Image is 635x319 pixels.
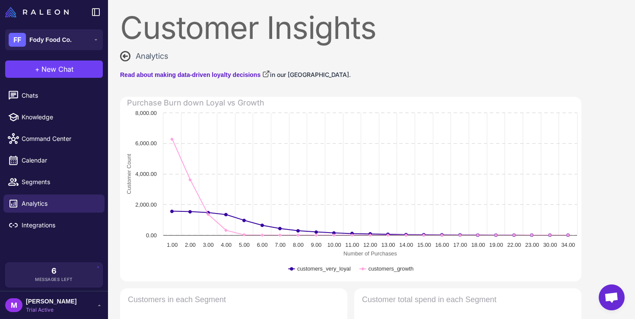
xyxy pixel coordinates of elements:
span: Messages Left [35,276,73,283]
span: Integrations [22,220,98,230]
text: Customer total spend in each Segment [362,295,496,304]
span: Command Center [22,134,98,144]
text: Number of Purchases [343,250,397,257]
text: 7.00 [275,242,286,248]
span: Chats [22,91,98,100]
text: Customer Count [126,153,132,194]
span: New Chat [41,64,73,74]
a: Read about making data-driven loyalty decisions [120,70,270,80]
a: Calendar [3,151,105,169]
div: Customer Insights [120,12,581,43]
text: 14.00 [399,242,413,248]
span: Analytics [136,50,168,62]
text: 13.00 [381,242,395,248]
span: in our [GEOGRAPHIC_DATA]. [270,71,351,78]
text: 0.00 [146,232,157,239]
text: 11.00 [345,242,359,248]
div: Purchase Burn down Loyal vs Growth [127,97,264,108]
text: 18.00 [471,242,485,248]
text: 23.00 [525,242,539,248]
span: [PERSON_NAME] [26,297,76,306]
span: Knowledge [22,112,98,122]
text: 3.00 [203,242,214,248]
a: Open chat [599,284,625,310]
button: +New Chat [5,61,103,78]
text: Customers in each Segment [128,295,226,304]
text: 6.00 [257,242,268,248]
text: 22.00 [507,242,521,248]
span: Fody Food Co. [29,35,72,45]
span: Analytics [22,199,98,208]
a: Knowledge [3,108,105,126]
text: 17.00 [453,242,467,248]
text: 8.00 [293,242,304,248]
text: customers_very_loyal [297,265,351,272]
span: 6 [51,267,57,275]
a: Chats [3,86,105,105]
span: Trial Active [26,306,76,314]
text: 2,000.00 [135,201,157,208]
text: 4.00 [221,242,232,248]
img: Raleon Logo [5,7,69,17]
span: Segments [22,177,98,187]
a: Analytics [3,195,105,213]
a: Command Center [3,130,105,148]
span: + [35,64,40,74]
text: 30.00 [543,242,557,248]
text: 5.00 [239,242,250,248]
text: 9.00 [311,242,322,248]
text: customers_growth [368,265,414,272]
text: 16.00 [435,242,449,248]
a: Segments [3,173,105,191]
span: Calendar [22,156,98,165]
text: 2.00 [185,242,196,248]
text: 4,000.00 [135,171,157,177]
text: 6,000.00 [135,140,157,147]
text: 34.00 [561,242,575,248]
div: M [5,298,22,312]
button: FFFody Food Co. [5,29,103,50]
text: 15.00 [417,242,431,248]
text: 10.00 [327,242,341,248]
text: 8,000.00 [135,110,157,116]
text: 12.00 [363,242,377,248]
text: 1.00 [167,242,178,248]
div: FF [9,33,26,47]
text: 19.00 [489,242,503,248]
a: Integrations [3,216,105,234]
